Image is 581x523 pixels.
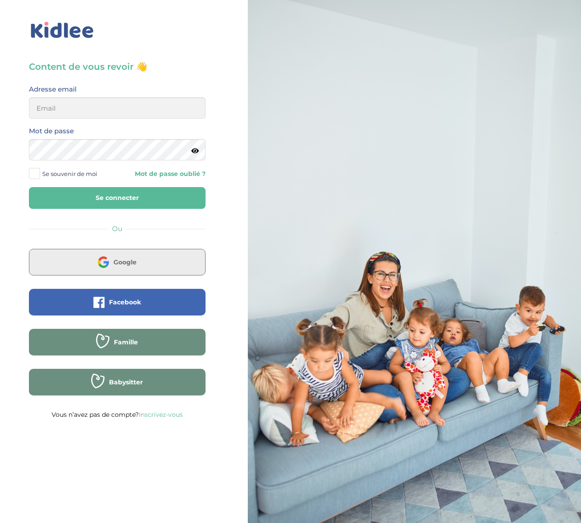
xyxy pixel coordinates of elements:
input: Email [29,97,206,119]
span: Google [113,258,137,267]
img: facebook.png [93,297,105,308]
button: Facebook [29,289,206,315]
span: Babysitter [109,378,143,387]
span: Famille [114,338,138,347]
a: Facebook [29,304,206,312]
h3: Content de vous revoir 👋 [29,60,206,73]
p: Vous n’avez pas de compte? [29,409,206,420]
a: Mot de passe oublié ? [124,170,205,178]
img: google.png [98,256,109,267]
button: Se connecter [29,187,206,209]
a: Google [29,264,206,272]
span: Se souvenir de moi [42,168,97,180]
button: Google [29,249,206,275]
label: Mot de passe [29,125,74,137]
span: Facebook [109,298,141,307]
a: Babysitter [29,384,206,392]
a: Inscrivez-vous [139,411,183,419]
button: Famille [29,329,206,355]
label: Adresse email [29,84,77,95]
img: logo_kidlee_bleu [29,20,96,40]
button: Babysitter [29,369,206,395]
span: Ou [112,224,122,233]
a: Famille [29,344,206,352]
